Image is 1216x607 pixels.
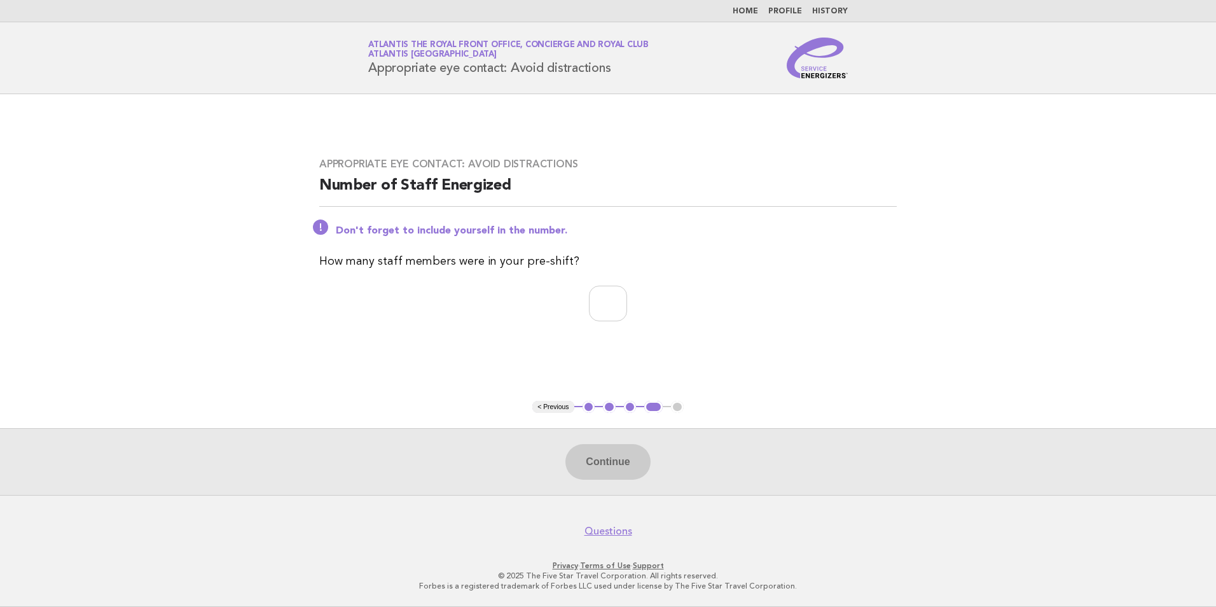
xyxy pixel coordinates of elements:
[580,561,631,570] a: Terms of Use
[219,581,997,591] p: Forbes is a registered trademark of Forbes LLC used under license by The Five Star Travel Corpora...
[583,401,595,414] button: 1
[603,401,616,414] button: 2
[553,561,578,570] a: Privacy
[768,8,802,15] a: Profile
[733,8,758,15] a: Home
[368,51,497,59] span: Atlantis [GEOGRAPHIC_DATA]
[368,41,649,59] a: Atlantis The Royal Front Office, Concierge and Royal ClubAtlantis [GEOGRAPHIC_DATA]
[319,176,897,207] h2: Number of Staff Energized
[812,8,848,15] a: History
[319,158,897,171] h3: Appropriate eye contact: Avoid distractions
[633,561,664,570] a: Support
[219,561,997,571] p: · ·
[584,525,632,538] a: Questions
[787,38,848,78] img: Service Energizers
[532,401,574,414] button: < Previous
[219,571,997,581] p: © 2025 The Five Star Travel Corporation. All rights reserved.
[624,401,637,414] button: 3
[336,225,897,237] p: Don't forget to include yourself in the number.
[644,401,663,414] button: 4
[319,253,897,270] p: How many staff members were in your pre-shift?
[368,41,649,74] h1: Appropriate eye contact: Avoid distractions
